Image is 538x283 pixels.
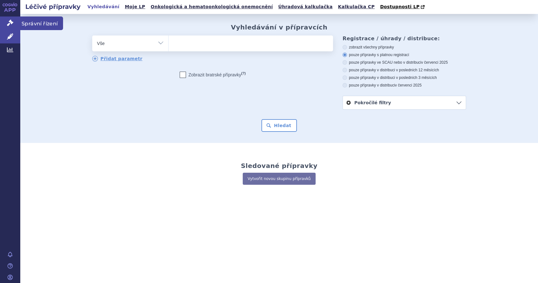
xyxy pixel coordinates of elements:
label: pouze přípravky s platnou registrací [343,52,466,57]
span: Správní řízení [20,16,63,30]
h3: Registrace / úhrady / distribuce: [343,35,466,42]
a: Vytvořit novou skupinu přípravků [243,173,315,185]
span: v červenci 2025 [421,60,448,65]
h2: Vyhledávání v přípravcích [231,23,328,31]
a: Vyhledávání [86,3,121,11]
a: Pokročilé filtry [343,96,466,109]
a: Úhradová kalkulačka [276,3,335,11]
button: Hledat [261,119,297,132]
h2: Léčivé přípravky [20,2,86,11]
a: Onkologická a hematoonkologická onemocnění [149,3,275,11]
label: pouze přípravky v distribuci [343,83,466,88]
span: v červenci 2025 [395,83,421,87]
span: Dostupnosti LP [380,4,420,9]
a: Moje LP [123,3,147,11]
h2: Sledované přípravky [241,162,317,170]
label: zobrazit všechny přípravky [343,45,466,50]
a: Dostupnosti LP [378,3,428,11]
label: pouze přípravky v distribuci v posledních 3 měsících [343,75,466,80]
label: pouze přípravky ve SCAU nebo v distribuci [343,60,466,65]
abbr: (?) [241,71,246,75]
label: pouze přípravky v distribuci v posledních 12 měsících [343,68,466,73]
a: Kalkulačka CP [336,3,377,11]
a: Přidat parametr [92,56,143,61]
label: Zobrazit bratrské přípravky [180,72,246,78]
